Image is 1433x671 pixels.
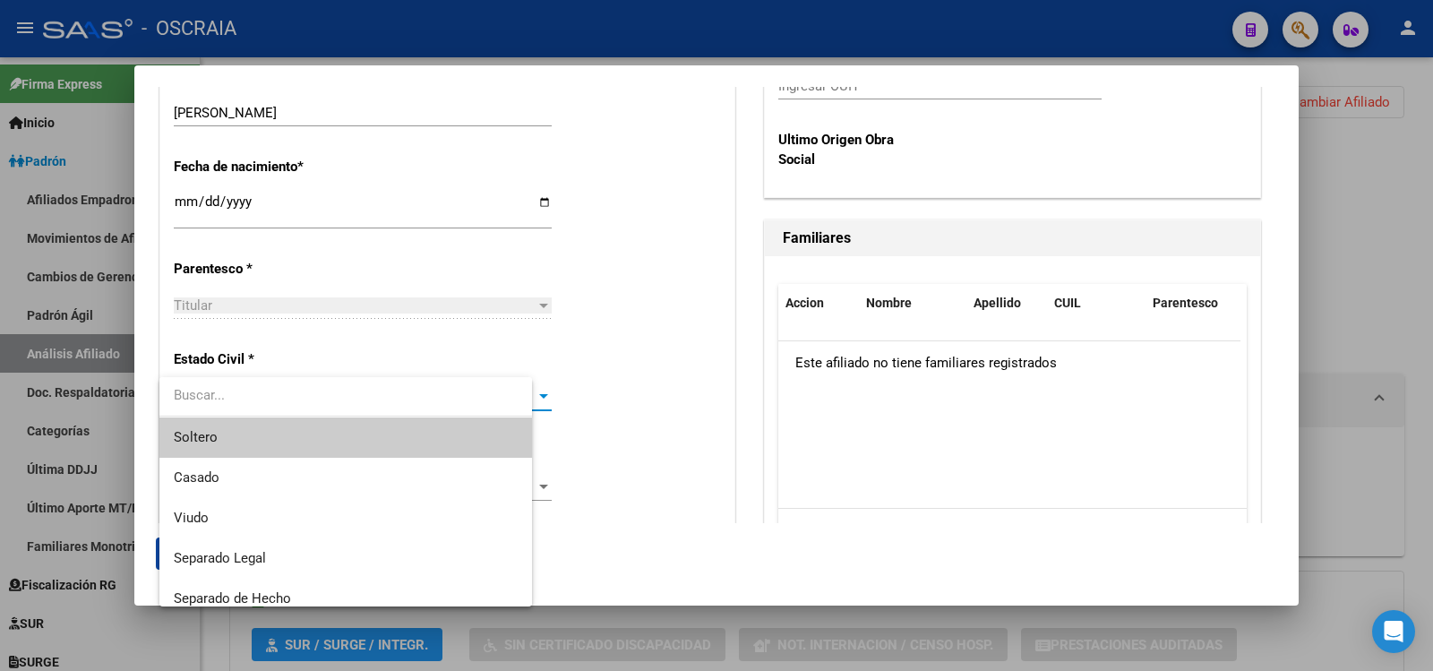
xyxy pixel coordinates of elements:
[174,590,291,606] span: Separado de Hecho
[174,510,209,526] span: Viudo
[159,375,532,416] input: dropdown search
[174,469,219,486] span: Casado
[174,550,266,566] span: Separado Legal
[1372,610,1415,653] div: Open Intercom Messenger
[174,429,218,445] span: Soltero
